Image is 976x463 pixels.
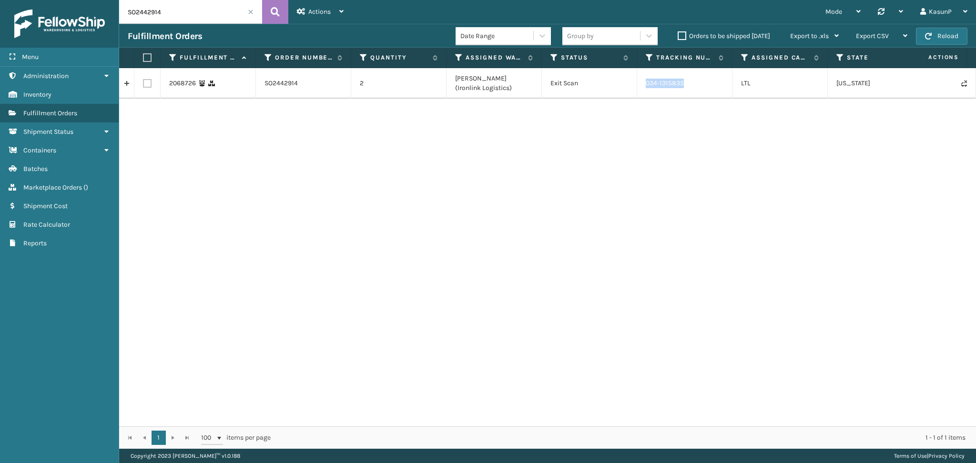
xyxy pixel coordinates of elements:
span: Fulfillment Orders [23,109,77,117]
span: Menu [22,53,39,61]
label: Tracking Number [656,53,714,62]
div: | [894,449,965,463]
td: Exit Scan [542,68,637,99]
span: Containers [23,146,56,154]
span: ( ) [83,183,88,191]
td: [PERSON_NAME] (Ironlink Logistics) [447,68,542,99]
label: Orders to be shipped [DATE] [678,32,770,40]
span: Actions [308,8,331,16]
td: 2 [351,68,447,99]
div: 1 - 1 of 1 items [284,433,966,443]
a: 2068726 [169,79,196,88]
span: Mode [825,8,842,16]
span: Export CSV [856,32,889,40]
span: Rate Calculator [23,221,70,229]
span: Inventory [23,91,51,99]
div: Group by [567,31,594,41]
span: Marketplace Orders [23,183,82,191]
label: Assigned Warehouse [466,53,523,62]
a: Terms of Use [894,453,927,459]
i: Never Shipped [961,80,967,87]
td: 034-1315835 [637,68,732,99]
span: Batches [23,165,48,173]
label: Status [561,53,619,62]
span: Export to .xls [790,32,829,40]
a: SO2442914 [264,79,298,88]
label: Quantity [370,53,428,62]
span: 100 [201,433,215,443]
label: Fulfillment Order Id [180,53,237,62]
span: Administration [23,72,69,80]
img: logo [14,10,105,38]
button: Reload [916,28,967,45]
a: Privacy Policy [928,453,965,459]
td: LTL [732,68,828,99]
div: Date Range [460,31,534,41]
a: 1 [152,431,166,445]
td: [US_STATE] [828,68,923,99]
span: Shipment Cost [23,202,68,210]
p: Copyright 2023 [PERSON_NAME]™ v 1.0.188 [131,449,240,463]
span: items per page [201,431,271,445]
label: State [847,53,905,62]
span: Reports [23,239,47,247]
label: Order Number [275,53,333,62]
span: Actions [898,50,965,65]
span: Shipment Status [23,128,73,136]
h3: Fulfillment Orders [128,30,202,42]
label: Assigned Carrier Service [752,53,809,62]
